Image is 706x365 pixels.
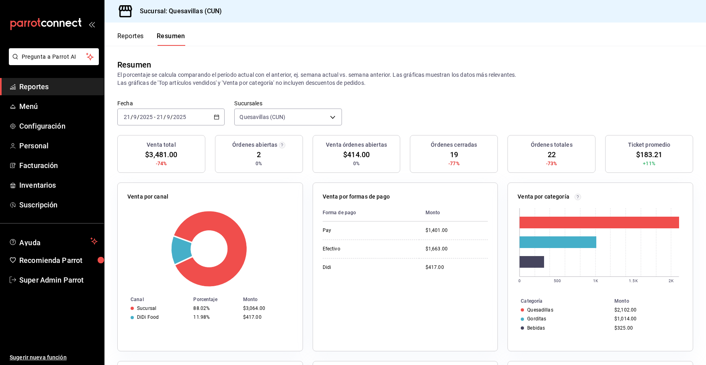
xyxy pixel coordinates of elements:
th: Monto [611,297,693,306]
h3: Órdenes abiertas [232,141,277,149]
th: Monto [419,204,488,221]
label: Fecha [117,100,225,106]
input: ---- [173,114,186,120]
input: -- [166,114,170,120]
h3: Órdenes cerradas [431,141,477,149]
text: 1K [593,279,598,283]
span: Recomienda Parrot [19,255,98,266]
span: 19 [450,149,458,160]
button: open_drawer_menu [88,21,95,27]
th: Canal [118,295,190,304]
div: Sucursal [137,306,156,311]
p: Venta por canal [127,193,168,201]
div: 88.02% [193,306,236,311]
span: Quesavillas (CUN) [239,113,285,121]
span: / [137,114,139,120]
h3: Venta total [147,141,176,149]
h3: Sucursal: Quesavillas (CUN) [133,6,222,16]
span: Inventarios [19,180,98,191]
text: 500 [554,279,561,283]
div: Gorditas [527,316,546,322]
th: Monto [240,295,303,304]
span: Sugerir nueva función [10,353,98,362]
div: $1,663.00 [426,246,488,252]
span: Personal [19,140,98,151]
span: -77% [448,160,460,167]
text: 0 [518,279,521,283]
h3: Venta órdenes abiertas [326,141,387,149]
div: 11.98% [193,314,236,320]
span: Super Admin Parrot [19,275,98,285]
span: Menú [19,101,98,112]
span: 0% [256,160,262,167]
input: -- [123,114,131,120]
div: $1,014.00 [614,316,680,322]
button: Reportes [117,32,144,46]
div: $417.00 [426,264,488,271]
span: 2 [257,149,261,160]
span: Reportes [19,81,98,92]
span: $414.00 [343,149,370,160]
span: -74% [156,160,167,167]
span: 0% [353,160,360,167]
text: 1.5K [629,279,638,283]
input: ---- [139,114,153,120]
div: Bebidas [527,325,545,331]
button: Pregunta a Parrot AI [9,48,99,65]
span: 22 [548,149,556,160]
span: $183.21 [636,149,663,160]
div: $325.00 [614,325,680,331]
div: Didi [323,264,403,271]
p: Venta por categoría [518,193,569,201]
span: / [164,114,166,120]
input: -- [156,114,164,120]
button: Resumen [157,32,185,46]
a: Pregunta a Parrot AI [6,58,99,67]
div: Efectivo [323,246,403,252]
th: Porcentaje [190,295,239,304]
div: Pay [323,227,403,234]
h3: Ticket promedio [628,141,671,149]
span: Pregunta a Parrot AI [22,53,86,61]
th: Forma de pago [323,204,419,221]
span: - [154,114,156,120]
div: DiDi Food [137,314,159,320]
span: Facturación [19,160,98,171]
div: Resumen [117,59,151,71]
span: $3,481.00 [145,149,177,160]
span: / [131,114,133,120]
span: / [170,114,173,120]
label: Sucursales [234,100,342,106]
div: navigation tabs [117,32,185,46]
span: Suscripción [19,199,98,210]
div: $417.00 [243,314,290,320]
div: $2,102.00 [614,307,680,313]
th: Categoría [508,297,611,306]
span: -73% [546,160,557,167]
div: $1,401.00 [426,227,488,234]
p: El porcentaje se calcula comparando el período actual con el anterior, ej. semana actual vs. sema... [117,71,693,87]
span: Configuración [19,121,98,131]
span: +11% [643,160,655,167]
h3: Órdenes totales [531,141,573,149]
input: -- [133,114,137,120]
div: $3,064.00 [243,306,290,311]
span: Ayuda [19,236,87,246]
div: Quesadillas [527,307,553,313]
p: Venta por formas de pago [323,193,390,201]
text: 2K [669,279,674,283]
